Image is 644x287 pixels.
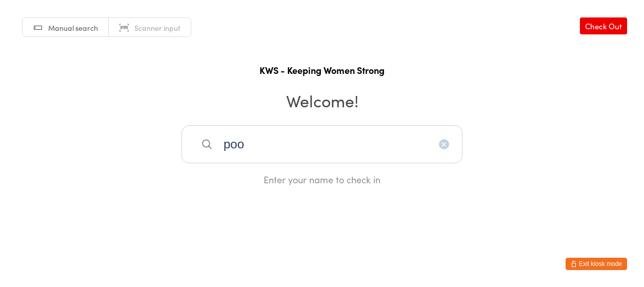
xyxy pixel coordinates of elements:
span: Scanner input [134,23,180,33]
button: Exit kiosk mode [566,258,627,270]
h2: Welcome! [10,89,634,112]
div: Enter your name to check in [182,173,462,186]
span: Manual search [48,23,98,33]
h1: KWS - Keeping Women Strong [10,64,634,76]
a: Check Out [580,17,627,34]
input: Search [182,125,462,163]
